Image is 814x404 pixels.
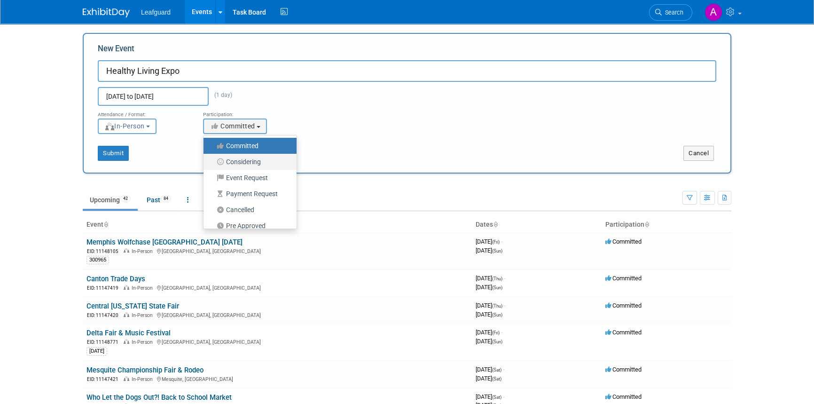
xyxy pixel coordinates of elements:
[492,312,502,317] span: (Sun)
[124,312,129,317] img: In-Person Event
[208,140,287,152] label: Committed
[492,239,500,245] span: (Fri)
[492,276,502,281] span: (Thu)
[83,217,472,233] th: Event
[103,221,108,228] a: Sort by Event Name
[476,302,505,309] span: [DATE]
[476,311,502,318] span: [DATE]
[492,285,502,290] span: (Sun)
[605,302,642,309] span: Committed
[132,312,156,318] span: In-Person
[86,284,468,292] div: [GEOGRAPHIC_DATA], [GEOGRAPHIC_DATA]
[98,43,134,58] label: New Event
[86,256,109,264] div: 300965
[476,284,502,291] span: [DATE]
[86,247,468,255] div: [GEOGRAPHIC_DATA], [GEOGRAPHIC_DATA]
[132,285,156,291] span: In-Person
[203,119,267,134] button: Committed
[476,366,504,373] span: [DATE]
[504,302,505,309] span: -
[87,249,122,254] span: EID: 11148105
[504,275,505,282] span: -
[704,3,722,21] img: Arlene Duncan
[98,119,157,134] button: In-Person
[98,146,129,161] button: Submit
[86,275,145,283] a: Canton Trade Days
[140,191,178,209] a: Past84
[208,156,287,168] label: Considering
[683,146,714,161] button: Cancel
[208,204,287,216] label: Cancelled
[605,238,642,245] span: Committed
[86,375,468,383] div: Mesquite, [GEOGRAPHIC_DATA]
[86,302,179,310] a: Central [US_STATE] State Fair
[120,195,131,202] span: 42
[83,8,130,17] img: ExhibitDay
[161,195,171,202] span: 84
[503,393,504,400] span: -
[476,247,502,254] span: [DATE]
[492,330,500,335] span: (Fri)
[649,4,692,21] a: Search
[472,217,602,233] th: Dates
[124,376,129,381] img: In-Person Event
[124,339,129,344] img: In-Person Event
[492,395,501,400] span: (Sat)
[493,221,498,228] a: Sort by Start Date
[209,92,232,98] span: (1 day)
[503,366,504,373] span: -
[86,311,468,319] div: [GEOGRAPHIC_DATA], [GEOGRAPHIC_DATA]
[476,375,501,382] span: [DATE]
[132,339,156,345] span: In-Person
[87,340,122,345] span: EID: 11148771
[644,221,649,228] a: Sort by Participation Type
[86,329,171,337] a: Delta Fair & Music Festival
[86,338,468,346] div: [GEOGRAPHIC_DATA], [GEOGRAPHIC_DATA]
[86,393,232,402] a: Who Let the Dogs Out?! Back to School Market
[141,8,171,16] span: Leafguard
[662,9,683,16] span: Search
[492,248,502,253] span: (Sun)
[208,172,287,184] label: Event Request
[86,347,107,356] div: [DATE]
[501,238,502,245] span: -
[98,87,209,106] input: Start Date - End Date
[476,275,505,282] span: [DATE]
[104,122,145,130] span: In-Person
[208,220,287,232] label: Pre Approved
[501,329,502,336] span: -
[605,366,642,373] span: Committed
[86,238,243,246] a: Memphis Wolfchase [GEOGRAPHIC_DATA] [DATE]
[87,285,122,291] span: EID: 11147419
[83,191,138,209] a: Upcoming42
[86,366,203,374] a: Mesquite Championship Fair & Rodeo
[492,376,501,381] span: (Sat)
[605,393,642,400] span: Committed
[602,217,731,233] th: Participation
[210,122,255,130] span: Committed
[476,338,502,345] span: [DATE]
[476,329,502,336] span: [DATE]
[492,367,501,372] span: (Sat)
[87,313,122,318] span: EID: 11147420
[476,238,502,245] span: [DATE]
[203,106,294,118] div: Participation:
[132,248,156,254] span: In-Person
[132,376,156,382] span: In-Person
[605,275,642,282] span: Committed
[98,60,716,82] input: Name of Trade Show / Conference
[87,377,122,382] span: EID: 11147421
[208,188,287,200] label: Payment Request
[492,303,502,309] span: (Thu)
[124,285,129,290] img: In-Person Event
[124,248,129,253] img: In-Person Event
[605,329,642,336] span: Committed
[492,339,502,344] span: (Sun)
[476,393,504,400] span: [DATE]
[98,106,189,118] div: Attendance / Format:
